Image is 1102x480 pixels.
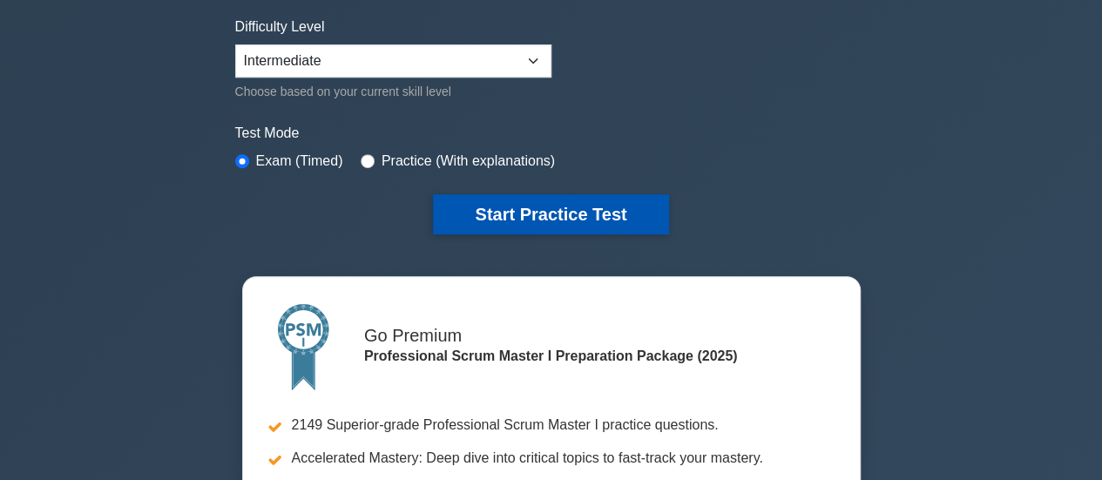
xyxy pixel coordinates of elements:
[382,151,555,172] label: Practice (With explanations)
[235,81,551,102] div: Choose based on your current skill level
[235,17,325,37] label: Difficulty Level
[235,123,868,144] label: Test Mode
[433,194,668,234] button: Start Practice Test
[256,151,343,172] label: Exam (Timed)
